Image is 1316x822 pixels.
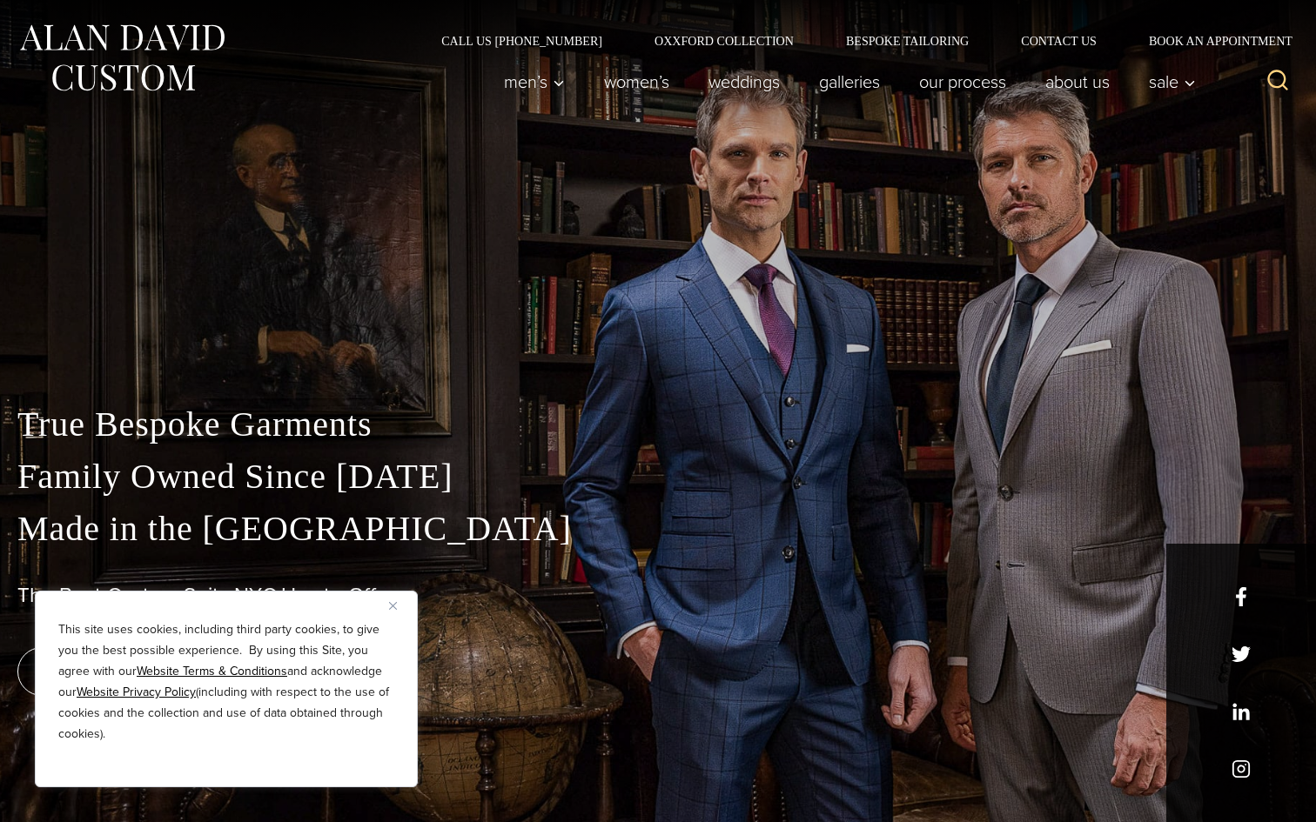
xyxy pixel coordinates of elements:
a: Women’s [585,64,689,99]
p: This site uses cookies, including third party cookies, to give you the best possible experience. ... [58,619,394,745]
a: Our Process [900,64,1026,99]
a: book an appointment [17,647,261,696]
a: Book an Appointment [1123,35,1299,47]
p: True Bespoke Garments Family Owned Since [DATE] Made in the [GEOGRAPHIC_DATA] [17,398,1299,555]
nav: Secondary Navigation [415,35,1299,47]
a: Website Privacy Policy [77,683,196,701]
a: Call Us [PHONE_NUMBER] [415,35,628,47]
span: Sale [1149,73,1196,90]
span: Men’s [504,73,565,90]
button: Close [389,595,410,616]
img: Close [389,602,397,610]
a: Oxxford Collection [628,35,820,47]
nav: Primary Navigation [485,64,1205,99]
h1: The Best Custom Suits NYC Has to Offer [17,583,1299,608]
a: About Us [1026,64,1130,99]
a: Bespoke Tailoring [820,35,995,47]
button: View Search Form [1257,61,1299,103]
img: Alan David Custom [17,19,226,97]
a: Website Terms & Conditions [137,662,287,680]
a: Galleries [800,64,900,99]
a: weddings [689,64,800,99]
a: Contact Us [995,35,1123,47]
